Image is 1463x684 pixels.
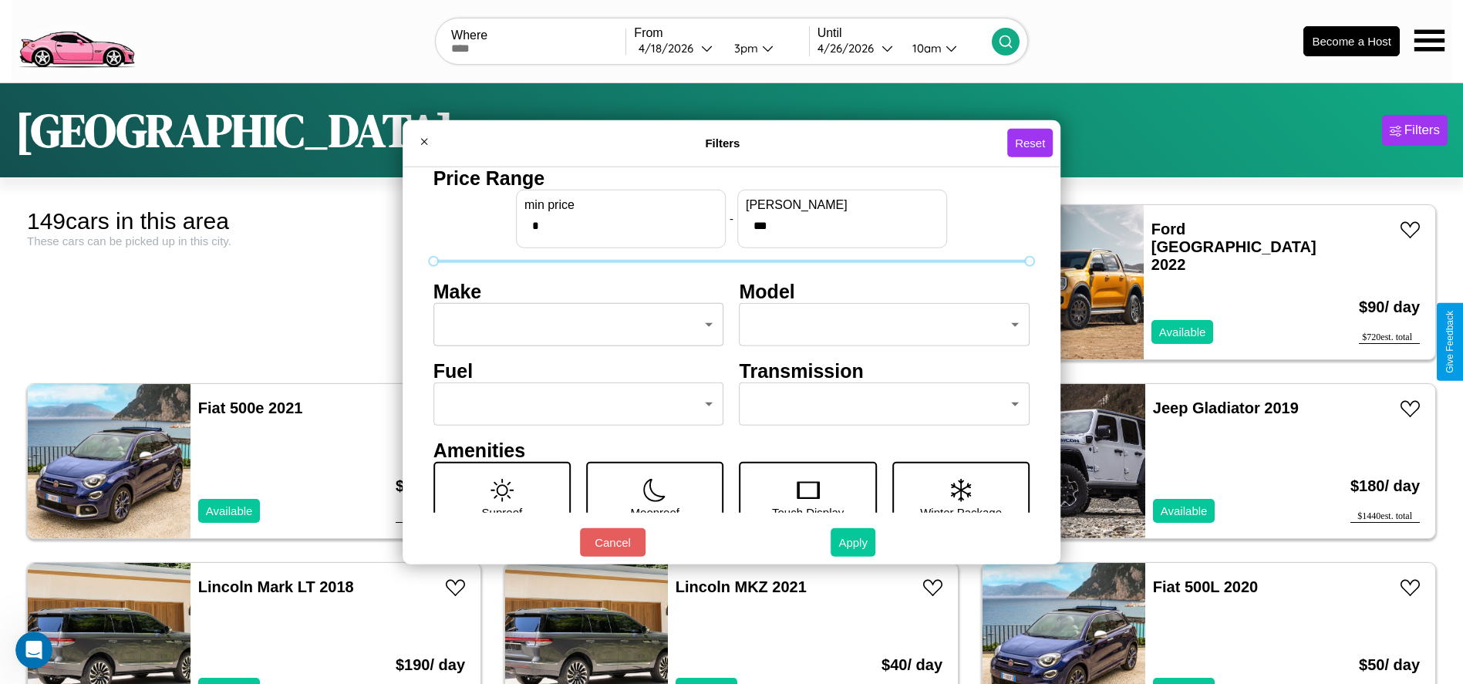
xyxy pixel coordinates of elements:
p: Winter Package [920,501,1002,522]
h3: $ 180 / day [1350,462,1420,510]
button: Reset [1007,129,1053,157]
a: Fiat 500e 2021 [198,399,303,416]
h4: Filters [438,136,1007,150]
div: $ 720 est. total [1359,332,1420,344]
button: Filters [1382,115,1448,146]
h4: Price Range [433,167,1030,189]
button: Apply [831,528,875,557]
button: Cancel [580,528,646,557]
label: [PERSON_NAME] [746,197,939,211]
h4: Fuel [433,359,724,382]
button: 4/18/2026 [634,40,721,56]
div: 4 / 18 / 2026 [639,41,701,56]
div: $ 1120 est. total [396,510,465,523]
h3: $ 90 / day [1359,283,1420,332]
p: Touch Display [772,501,844,522]
a: Lincoln Mark LT 2018 [198,578,354,595]
h4: Transmission [740,359,1030,382]
p: - [730,208,733,229]
a: Jeep Gladiator 2019 [1153,399,1299,416]
div: Filters [1404,123,1440,138]
a: Fiat 500L 2020 [1153,578,1258,595]
h1: [GEOGRAPHIC_DATA] [15,99,453,162]
div: 3pm [726,41,762,56]
div: These cars can be picked up in this city. [27,234,481,248]
div: 4 / 26 / 2026 [817,41,882,56]
label: Until [817,26,992,40]
p: Sunroof [482,501,523,522]
div: 10am [905,41,946,56]
label: min price [524,197,717,211]
button: 10am [900,40,992,56]
a: Lincoln MKZ 2021 [676,578,807,595]
h4: Amenities [433,439,1030,461]
label: Where [451,29,625,42]
h3: $ 140 / day [396,462,465,510]
h4: Model [740,280,1030,302]
button: 3pm [722,40,809,56]
label: From [634,26,808,40]
p: Available [1161,500,1208,521]
div: 149 cars in this area [27,208,481,234]
img: logo [12,8,141,72]
a: Ford [GEOGRAPHIC_DATA] 2022 [1151,221,1316,273]
div: $ 1440 est. total [1350,510,1420,523]
p: Available [1159,322,1206,342]
h4: Make [433,280,724,302]
p: Moonroof [631,501,679,522]
iframe: Intercom live chat [15,632,52,669]
button: Become a Host [1303,26,1400,56]
div: Give Feedback [1444,311,1455,373]
p: Available [206,500,253,521]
